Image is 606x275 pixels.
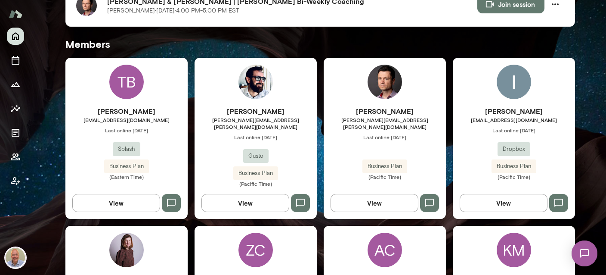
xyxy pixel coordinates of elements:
[492,162,536,171] span: Business Plan
[497,233,531,267] div: KM
[104,162,149,171] span: Business Plan
[107,6,239,15] p: [PERSON_NAME] · [DATE] · 4:00 PM-5:00 PM EST
[7,100,24,117] button: Insights
[201,194,289,212] button: View
[453,116,575,123] span: [EMAIL_ADDRESS][DOMAIN_NAME]
[109,65,144,99] div: TB
[195,116,317,130] span: [PERSON_NAME][EMAIL_ADDRESS][PERSON_NAME][DOMAIN_NAME]
[7,52,24,69] button: Sessions
[7,148,24,166] button: Members
[324,173,446,180] span: (Pacific Time)
[368,65,402,99] img: Senad Mustafic
[331,194,418,212] button: View
[195,134,317,141] span: Last online [DATE]
[324,106,446,116] h6: [PERSON_NAME]
[498,145,530,153] span: Dropbox
[368,233,402,267] div: AC
[65,127,188,134] span: Last online [DATE]
[7,172,24,190] button: Client app
[324,134,446,141] span: Last online [DATE]
[72,194,160,212] button: View
[7,28,24,45] button: Home
[324,116,446,130] span: [PERSON_NAME][EMAIL_ADDRESS][PERSON_NAME][DOMAIN_NAME]
[460,194,547,212] button: View
[453,173,575,180] span: (Pacific Time)
[65,106,188,116] h6: [PERSON_NAME]
[195,180,317,187] span: (Pacific Time)
[7,124,24,141] button: Documents
[497,65,531,99] img: Ishaan Gupta
[453,106,575,116] h6: [PERSON_NAME]
[453,127,575,134] span: Last online [DATE]
[113,145,140,153] span: Splash
[238,233,273,267] div: ZC
[9,6,22,22] img: Mento
[5,247,26,268] img: Marc Friedman
[109,233,144,267] img: Kristina Popova-Boasso
[195,106,317,116] h6: [PERSON_NAME]
[65,116,188,123] span: [EMAIL_ADDRESS][DOMAIN_NAME]
[233,169,278,178] span: Business Plan
[65,173,188,180] span: (Eastern Time)
[7,76,24,93] button: Growth Plan
[243,152,269,160] span: Gusto
[362,162,407,171] span: Business Plan
[238,65,273,99] img: Jonathan Joyner
[65,37,575,51] h5: Members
